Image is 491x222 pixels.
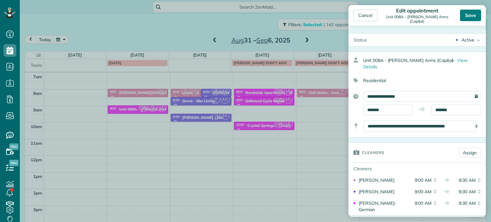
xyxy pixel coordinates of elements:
a: Assign [459,148,481,157]
span: 9:30 AM [454,177,476,183]
div: [PERSON_NAME] [359,177,408,183]
div: Residential [348,75,481,86]
h3: Cleaners [362,143,385,162]
div: [PERSON_NAME] [359,188,408,195]
span: New [9,143,19,150]
span: 9:00 AM [410,188,432,195]
span: 9:00 AM [410,200,432,213]
div: Unit 008A - [PERSON_NAME] Arms (Capital) [363,55,486,73]
span: 9:30 AM [454,188,476,195]
div: Save [460,10,481,21]
div: Unit 008A - [PERSON_NAME] Arms (Capital) [380,15,454,24]
div: Active [462,37,474,43]
span: 9:00 AM [410,177,432,183]
div: Cancel [353,10,378,21]
div: Status [348,34,372,46]
div: Cleaners [348,163,393,174]
div: [PERSON_NAME]-German [359,200,408,213]
span: New [9,160,19,166]
span: 9:30 AM [454,200,476,213]
div: Edit appointment [380,7,454,14]
span: · [454,57,455,63]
